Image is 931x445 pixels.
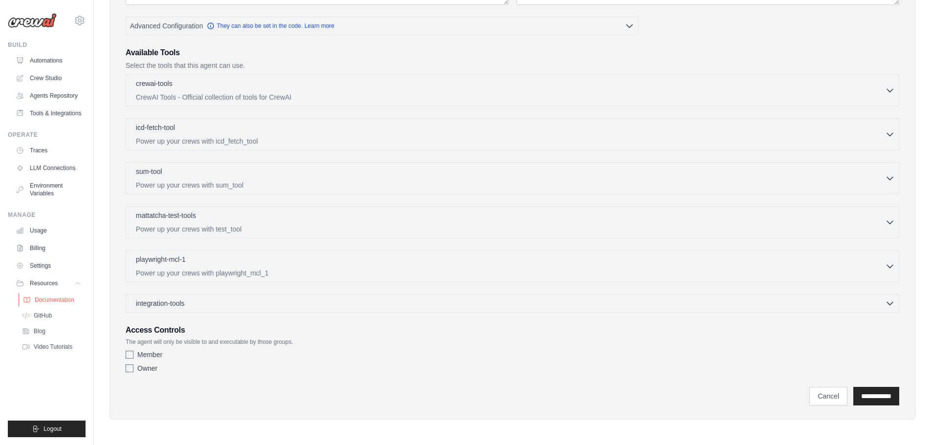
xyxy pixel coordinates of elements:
p: crewai-tools [136,79,173,88]
a: Automations [12,53,86,68]
button: crewai-tools CrewAI Tools - Official collection of tools for CrewAI [130,79,895,102]
a: LLM Connections [12,160,86,176]
span: Blog [34,327,45,335]
a: Documentation [19,293,87,307]
span: Video Tutorials [34,343,72,351]
span: GitHub [34,312,52,319]
button: Advanced Configuration They can also be set in the code. Learn more [126,17,638,35]
div: Manage [8,211,86,219]
span: Resources [30,279,58,287]
p: playwright-mcl-1 [136,254,186,264]
p: mattatcha-test-tools [136,211,196,220]
h3: Access Controls [126,324,899,336]
button: playwright-mcl-1 Power up your crews with playwright_mcl_1 [130,254,895,278]
button: sum-tool Power up your crews with sum_tool [130,167,895,190]
p: sum-tool [136,167,162,176]
a: Blog [18,324,86,338]
a: Agents Repository [12,88,86,104]
h3: Available Tools [126,47,899,59]
a: Settings [12,258,86,274]
p: CrewAI Tools - Official collection of tools for CrewAI [136,92,885,102]
p: Power up your crews with playwright_mcl_1 [136,268,885,278]
a: Traces [12,143,86,158]
a: Cancel [809,387,847,405]
span: Logout [43,425,62,433]
span: integration-tools [136,298,185,308]
p: icd-fetch-tool [136,123,175,132]
a: They can also be set in the code. Learn more [207,22,334,30]
div: Operate [8,131,86,139]
span: Advanced Configuration [130,21,203,31]
button: integration-tools [130,298,895,308]
a: Billing [12,240,86,256]
a: Environment Variables [12,178,86,201]
button: mattatcha-test-tools Power up your crews with test_tool [130,211,895,234]
p: Power up your crews with test_tool [136,224,885,234]
p: Power up your crews with icd_fetch_tool [136,136,885,146]
label: Member [137,350,162,360]
p: The agent will only be visible to and executable by those groups. [126,338,899,346]
button: Resources [12,275,86,291]
button: icd-fetch-tool Power up your crews with icd_fetch_tool [130,123,895,146]
label: Owner [137,363,157,373]
img: Logo [8,13,57,28]
a: Usage [12,223,86,238]
span: Documentation [35,296,74,304]
div: Build [8,41,86,49]
button: Logout [8,421,86,437]
a: Crew Studio [12,70,86,86]
a: Video Tutorials [18,340,86,354]
a: Tools & Integrations [12,106,86,121]
p: Power up your crews with sum_tool [136,180,885,190]
p: Select the tools that this agent can use. [126,61,899,70]
a: GitHub [18,309,86,322]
